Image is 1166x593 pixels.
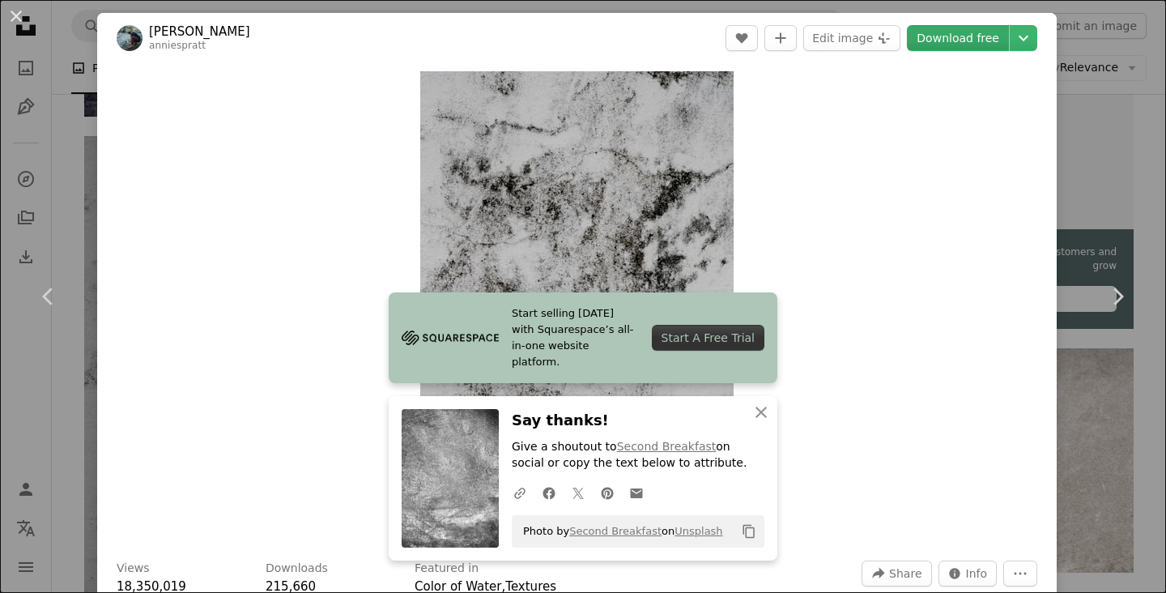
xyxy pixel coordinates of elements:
button: Zoom in on this image [420,71,734,541]
button: More Actions [1003,561,1037,587]
button: Add to Collection [764,25,797,51]
a: Start selling [DATE] with Squarespace’s all-in-one website platform.Start A Free Trial [389,292,777,383]
a: Share over email [622,476,651,509]
div: Start A Free Trial [652,325,764,351]
h3: Say thanks! [512,409,764,433]
img: a black and white photo of a wall [420,71,734,541]
a: Next [1069,219,1166,374]
span: Info [966,561,988,586]
button: Choose download size [1010,25,1037,51]
button: Copy to clipboard [735,518,763,545]
a: Second Breakfast [617,440,717,453]
h3: Downloads [266,561,328,577]
a: Share on Twitter [564,476,593,509]
span: Share [889,561,921,586]
button: Edit image [803,25,900,51]
span: Start selling [DATE] with Squarespace’s all-in-one website platform. [512,305,639,370]
a: Download free [907,25,1009,51]
button: Stats about this image [938,561,998,587]
button: Like [726,25,758,51]
a: [PERSON_NAME] [149,23,250,40]
p: Give a shoutout to on social or copy the text below to attribute. [512,439,764,471]
a: Share on Facebook [534,476,564,509]
h3: Views [117,561,150,577]
h3: Featured in [415,561,479,577]
a: Share on Pinterest [593,476,622,509]
span: Photo by on [515,518,723,544]
a: Second Breakfast [569,525,662,537]
a: anniespratt [149,40,206,51]
a: Unsplash [674,525,722,537]
button: Share this image [862,561,931,587]
img: file-1705255347840-230a6ab5bca9image [402,326,499,350]
img: Go to Annie Spratt's profile [117,25,143,51]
